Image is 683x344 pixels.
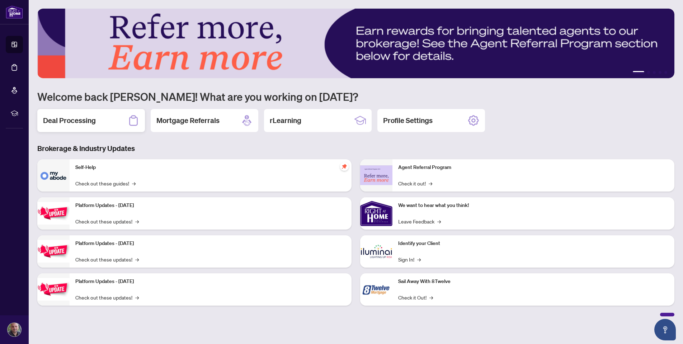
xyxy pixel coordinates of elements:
span: → [135,293,139,301]
p: Platform Updates - [DATE] [75,278,346,286]
img: Platform Updates - July 8, 2025 [37,240,70,263]
img: Self-Help [37,159,70,192]
a: Check it Out!→ [398,293,433,301]
button: 4 [659,71,661,74]
img: Identify your Client [360,235,392,268]
button: 1 [633,71,644,74]
p: Identify your Client [398,240,669,248]
p: Self-Help [75,164,346,171]
span: pushpin [340,162,349,171]
span: → [437,217,441,225]
h2: Mortgage Referrals [156,116,220,126]
h2: Profile Settings [383,116,433,126]
span: → [417,255,421,263]
img: logo [6,5,23,19]
a: Check out these guides!→ [75,179,136,187]
img: Agent Referral Program [360,165,392,185]
p: We want to hear what you think! [398,202,669,209]
p: Agent Referral Program [398,164,669,171]
span: → [132,179,136,187]
span: → [135,217,139,225]
button: Open asap [654,319,676,340]
a: Check it out!→ [398,179,432,187]
img: We want to hear what you think! [360,197,392,230]
a: Check out these updates!→ [75,217,139,225]
p: Sail Away With 8Twelve [398,278,669,286]
h3: Brokerage & Industry Updates [37,143,674,154]
h1: Welcome back [PERSON_NAME]! What are you working on [DATE]? [37,90,674,103]
h2: Deal Processing [43,116,96,126]
a: Check out these updates!→ [75,255,139,263]
a: Sign In!→ [398,255,421,263]
button: 2 [647,71,650,74]
img: Profile Icon [8,323,21,336]
button: 5 [664,71,667,74]
img: Sail Away With 8Twelve [360,273,392,306]
a: Check out these updates!→ [75,293,139,301]
img: Slide 0 [37,9,674,78]
span: → [429,179,432,187]
span: → [135,255,139,263]
a: Leave Feedback→ [398,217,441,225]
span: → [429,293,433,301]
p: Platform Updates - [DATE] [75,240,346,248]
button: 3 [653,71,656,74]
img: Platform Updates - June 23, 2025 [37,278,70,301]
p: Platform Updates - [DATE] [75,202,346,209]
img: Platform Updates - July 21, 2025 [37,202,70,225]
h2: rLearning [270,116,301,126]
